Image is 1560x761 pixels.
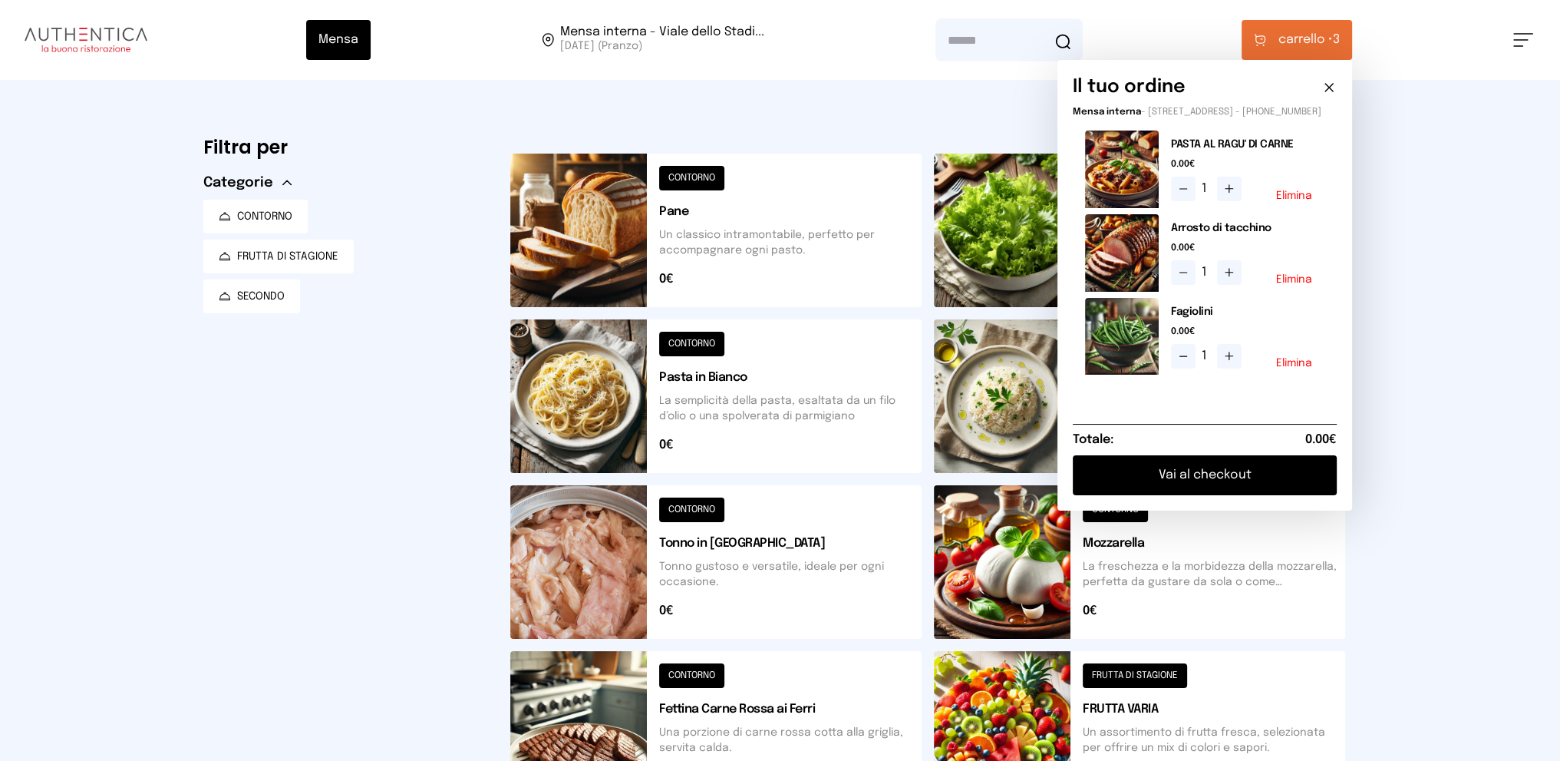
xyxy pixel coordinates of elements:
[1278,31,1340,49] span: 3
[1085,131,1159,208] img: media
[237,209,292,224] span: CONTORNO
[203,172,273,194] span: Categorie
[1171,137,1324,152] h2: PASTA AL RAGU' DI CARNE
[1073,106,1337,118] p: - [STREET_ADDRESS] - [PHONE_NUMBER]
[306,20,371,60] button: Mensa
[1171,242,1324,254] span: 0.00€
[203,280,300,313] button: SECONDO
[1202,347,1211,366] span: 1
[1276,358,1312,369] button: Elimina
[1073,108,1141,117] span: Mensa interna
[1278,31,1333,49] span: carrello •
[1171,158,1324,170] span: 0.00€
[1171,220,1324,236] h2: Arrosto di tacchino
[1073,75,1186,100] h6: Il tuo ordine
[1242,20,1352,60] button: carrello •3
[1073,431,1113,449] h6: Totale:
[1073,455,1337,495] button: Vai al checkout
[1202,180,1211,198] span: 1
[1276,190,1312,201] button: Elimina
[1171,326,1324,338] span: 0.00€
[25,28,147,52] img: logo.8f33a47.png
[203,172,292,194] button: Categorie
[1085,298,1159,376] img: media
[1305,431,1337,449] span: 0.00€
[1085,214,1159,292] img: media
[203,240,354,273] button: FRUTTA DI STAGIONE
[203,200,308,233] button: CONTORNO
[1276,274,1312,285] button: Elimina
[203,135,486,160] h6: Filtra per
[1171,304,1324,319] h2: Fagiolini
[237,289,285,304] span: SECONDO
[237,249,338,264] span: FRUTTA DI STAGIONE
[1202,263,1211,282] span: 1
[560,26,764,54] span: Viale dello Stadio, 77, 05100 Terni TR, Italia
[560,38,764,54] span: [DATE] (Pranzo)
